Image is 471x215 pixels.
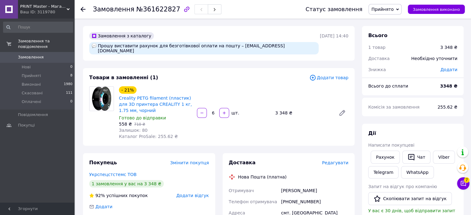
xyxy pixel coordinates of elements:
span: Отримувач [229,188,254,193]
span: Повідомлення [18,112,48,118]
span: Прийняті [22,73,41,79]
img: Creality PETG filament (пластик) для 3D принтера CREALITY 1 кг, 1.75 мм, чорний [92,87,111,111]
a: Telegram [368,166,399,178]
span: 111 [66,90,72,96]
a: Редагувати [336,107,348,119]
span: Замовлення [18,54,44,60]
input: Пошук [3,22,73,33]
span: Додати відгук [176,193,209,198]
div: 3 348 ₴ [273,109,334,117]
span: Готово до відправки [119,115,166,120]
div: Статус замовлення [306,6,363,12]
span: Оплачені [22,99,41,105]
span: 710 ₴ [134,122,145,127]
span: Написати покупцеві [368,143,414,148]
span: PRINT Master - Магазин філаменту (пластику) для 3Д принтерів, оптичних систем зв'язку та спецтехніки [20,4,67,9]
button: Скопіювати запит на відгук [368,192,452,205]
span: 8 [70,73,72,79]
span: Знижка [368,67,386,72]
a: Укрспецстстемс ТОВ [89,172,137,177]
span: Замовлення [93,6,134,13]
button: Чат [402,151,430,164]
time: [DATE] 14:40 [320,33,348,38]
div: [PERSON_NAME] [280,185,350,196]
a: Creality PETG filament (пластик) для 3D принтера CREALITY 1 кг, 1.75 мм, чорний [119,96,192,113]
span: Всього до сплати [368,84,408,88]
button: Рахунок [371,151,400,164]
span: Замовлення виконано [413,7,460,12]
span: 1980 [64,82,72,87]
span: 0 [70,64,72,70]
span: Запит на відгук про компанію [368,184,437,189]
span: Покупці [18,123,35,128]
span: 92% [95,193,105,198]
span: Всього [368,32,387,38]
span: 0 [70,99,72,105]
span: Прийнято [371,7,394,12]
a: WhatsApp [401,166,434,178]
div: - 21% [119,86,137,94]
span: Каталог ProSale: 255.62 ₴ [119,134,178,139]
span: 7 [464,177,469,183]
div: Замовлення з каталогу [89,32,154,40]
span: Комісія за замовлення [368,105,420,110]
div: успішних покупок [89,192,148,199]
span: Виконані [22,82,41,87]
span: Товари в замовленні (1) [89,75,158,80]
button: Чат з покупцем7 [457,177,469,190]
span: №361622827 [136,6,180,13]
div: [PHONE_NUMBER] [280,196,350,207]
a: Viber [433,151,455,164]
span: Додати товар [309,74,348,81]
span: 558 ₴ [119,122,132,127]
span: 1 товар [368,45,386,50]
span: Телефон отримувача [229,199,277,204]
span: Залишок: 80 [119,128,147,133]
div: Необхідно уточнити [408,52,461,65]
span: 255.62 ₴ [438,105,457,110]
div: Ваш ID: 3119780 [20,9,74,15]
span: Доставка [368,56,390,61]
div: Нова Пошта (платна) [237,174,288,180]
b: 3348 ₴ [440,84,457,88]
span: Замовлення та повідомлення [18,38,74,49]
div: шт. [230,110,240,116]
span: Доставка [229,160,256,166]
span: Нові [22,64,31,70]
span: Редагувати [322,160,348,165]
div: 1 замовлення у вас на 3 348 ₴ [89,180,164,187]
button: Замовлення виконано [408,5,465,14]
span: Змінити покупця [170,160,209,165]
div: 3 348 ₴ [440,44,457,50]
div: Повернутися назад [81,6,85,12]
span: Додати [95,204,112,209]
span: Покупець [89,160,117,166]
span: Додати [440,67,457,72]
span: Дії [368,130,376,136]
div: Прошу виставити рахунок для безготівкової оплати на пошту – [EMAIL_ADDRESS][DOMAIN_NAME] [89,42,319,54]
img: :speech_balloon: [92,43,97,48]
span: Скасовані [22,90,43,96]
